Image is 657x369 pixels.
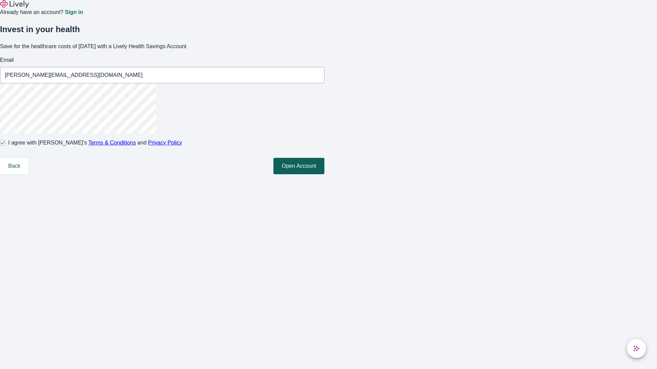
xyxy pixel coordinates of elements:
[633,345,640,352] svg: Lively AI Assistant
[273,158,324,174] button: Open Account
[627,339,646,358] button: chat
[148,140,182,146] a: Privacy Policy
[65,10,83,15] a: Sign in
[8,139,182,147] span: I agree with [PERSON_NAME]’s and
[88,140,136,146] a: Terms & Conditions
